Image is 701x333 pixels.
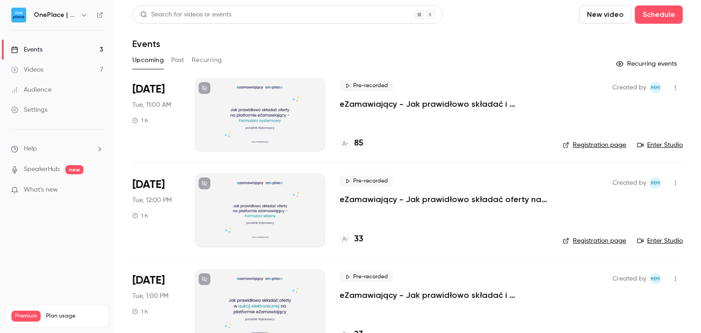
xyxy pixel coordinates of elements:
[651,82,660,93] span: MM
[11,85,52,94] div: Audience
[24,144,37,154] span: Help
[132,117,148,124] div: 1 h
[132,273,165,288] span: [DATE]
[612,82,646,93] span: Created by
[650,273,661,284] span: Marketplanet Marketing
[650,82,661,93] span: Marketplanet Marketing
[132,177,165,192] span: [DATE]
[340,176,393,187] span: Pre-recorded
[340,233,363,245] a: 33
[140,10,231,20] div: Search for videos or events
[340,194,548,205] a: eZamawiający - Jak prawidłowo składać oferty na postępowaniu z formularzem własnym
[612,273,646,284] span: Created by
[24,185,58,195] span: What's new
[612,177,646,188] span: Created by
[340,271,393,282] span: Pre-recorded
[11,144,103,154] li: help-dropdown-opener
[354,137,363,150] h4: 85
[132,38,160,49] h1: Events
[11,8,26,22] img: OnePlace | Powered by Hubexo
[92,186,103,194] iframe: Noticeable Trigger
[563,140,626,150] a: Registration page
[354,233,363,245] h4: 33
[579,5,631,24] button: New video
[651,273,660,284] span: MM
[340,290,548,301] a: eZamawiający - Jak prawidłowo składać i podpisywać oferty w aukcji elektronicznej
[24,165,60,174] a: SpeakerHub
[612,57,683,71] button: Recurring events
[132,308,148,315] div: 1 h
[651,177,660,188] span: MM
[11,311,41,322] span: Premium
[132,291,168,301] span: Tue, 1:00 PM
[34,10,77,20] h6: OnePlace | Powered by Hubexo
[11,45,42,54] div: Events
[132,53,164,68] button: Upcoming
[132,212,148,219] div: 1 h
[132,78,180,151] div: Sep 30 Tue, 11:00 AM (Europe/Warsaw)
[65,165,84,174] span: new
[650,177,661,188] span: Marketplanet Marketing
[340,137,363,150] a: 85
[635,5,683,24] button: Schedule
[637,140,683,150] a: Enter Studio
[171,53,184,68] button: Past
[46,312,103,320] span: Plan usage
[132,196,172,205] span: Tue, 12:00 PM
[132,174,180,247] div: Sep 30 Tue, 12:00 PM (Europe/Warsaw)
[11,105,47,114] div: Settings
[132,82,165,97] span: [DATE]
[132,100,171,109] span: Tue, 11:00 AM
[192,53,222,68] button: Recurring
[637,236,683,245] a: Enter Studio
[340,80,393,91] span: Pre-recorded
[563,236,626,245] a: Registration page
[340,99,548,109] a: eZamawiający - Jak prawidłowo składać i podpisywać oferty na postępowaniu z formularzem systemowym
[11,65,43,74] div: Videos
